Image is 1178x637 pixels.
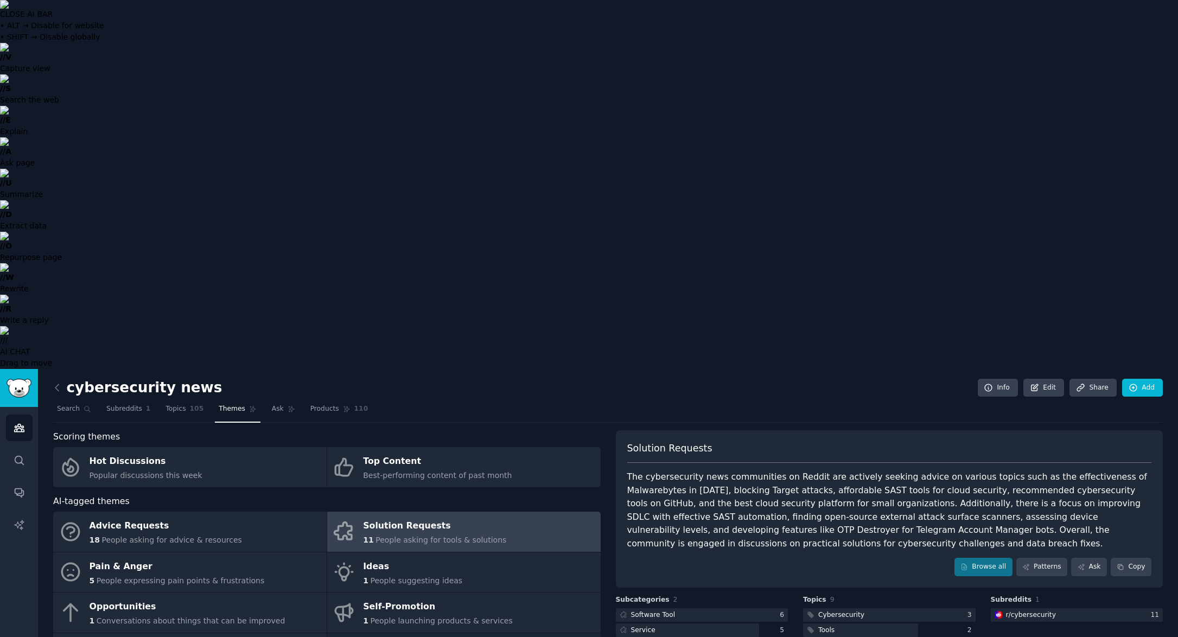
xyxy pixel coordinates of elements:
div: Opportunities [90,598,285,616]
span: 105 [190,404,204,414]
span: 1 [363,616,368,625]
a: Ask [1071,558,1107,576]
div: Tools [818,626,835,635]
span: 1 [363,576,368,585]
a: Advice Requests18People asking for advice & resources [53,512,327,552]
a: Share [1069,379,1116,397]
a: Service5 [616,623,788,637]
a: Hot DiscussionsPopular discussions this week [53,447,327,487]
div: Cybersecurity [818,610,864,620]
div: Service [631,626,655,635]
div: Self-Promotion [363,598,513,616]
span: People asking for tools & solutions [375,536,506,544]
button: Copy [1111,558,1151,576]
span: 1 [90,616,95,625]
span: Solution Requests [627,442,712,455]
img: GummySearch logo [7,379,31,398]
span: Subreddits [991,595,1032,605]
a: Software Tool6 [616,608,788,622]
div: The cybersecurity news communities on Reddit are actively seeking advice on various topics such a... [627,470,1152,550]
a: Themes [215,400,260,423]
span: Topics [165,404,186,414]
div: 3 [967,610,976,620]
a: cybersecurityr/cybersecurity11 [991,608,1163,622]
span: 1 [1035,596,1040,603]
div: Top Content [363,453,512,470]
span: Ask [272,404,284,414]
img: cybersecurity [995,611,1002,619]
div: 5 [780,626,788,635]
div: 2 [967,626,976,635]
a: Browse all [954,558,1013,576]
span: Themes [219,404,245,414]
a: Topics105 [162,400,207,423]
span: Subcategories [616,595,670,605]
a: Edit [1023,379,1064,397]
a: Cybersecurity3 [803,608,976,622]
span: Search [57,404,80,414]
span: Topics [803,595,826,605]
span: 18 [90,536,100,544]
a: Opportunities1Conversations about things that can be improved [53,593,327,633]
a: Solution Requests11People asking for tools & solutions [327,512,601,552]
a: Pain & Anger5People expressing pain points & frustrations [53,552,327,593]
div: Solution Requests [363,518,506,535]
span: 2 [673,596,678,603]
a: Ask [268,400,299,423]
a: Search [53,400,95,423]
a: Self-Promotion1People launching products & services [327,593,601,633]
span: 110 [354,404,368,414]
span: 9 [830,596,835,603]
span: Subreddits [106,404,142,414]
div: 11 [1150,610,1163,620]
span: 11 [363,536,373,544]
span: Conversations about things that can be improved [97,616,285,625]
div: Ideas [363,558,462,575]
a: Add [1122,379,1163,397]
a: Ideas1People suggesting ideas [327,552,601,593]
span: People suggesting ideas [371,576,463,585]
span: People asking for advice & resources [101,536,241,544]
a: Top ContentBest-performing content of past month [327,447,601,487]
div: Software Tool [631,610,676,620]
span: AI-tagged themes [53,495,130,508]
span: Best-performing content of past month [363,471,512,480]
div: Hot Discussions [90,453,202,470]
span: Popular discussions this week [90,471,202,480]
a: Products110 [307,400,372,423]
span: People launching products & services [371,616,513,625]
a: Tools2 [803,623,976,637]
span: 1 [146,404,151,414]
a: Info [978,379,1018,397]
span: People expressing pain points & frustrations [97,576,265,585]
span: 5 [90,576,95,585]
a: Patterns [1016,558,1067,576]
div: r/ cybersecurity [1006,610,1056,620]
h2: cybersecurity news [53,379,222,397]
div: Pain & Anger [90,558,265,575]
span: Scoring themes [53,430,120,444]
div: 6 [780,610,788,620]
span: Products [310,404,339,414]
a: Subreddits1 [103,400,154,423]
div: Advice Requests [90,518,242,535]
